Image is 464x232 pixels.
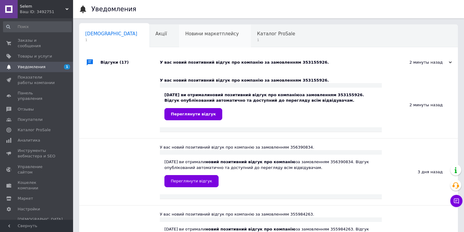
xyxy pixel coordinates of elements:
span: Покупатели [18,117,43,122]
span: Инструменты вебмастера и SEO [18,148,56,159]
span: (17) [120,60,129,65]
span: Каталог ProSale [18,127,51,133]
span: 1 [85,38,137,42]
h1: Уведомления [91,5,136,13]
div: У вас новий позитивний відгук про компанію за замовленням 353155926. [160,78,382,83]
div: 3 дня назад [382,139,458,205]
span: Отзывы [18,107,34,112]
div: Ваш ID: 3492751 [20,9,73,15]
div: 2 минуты назад [391,60,452,65]
span: Управление сайтом [18,164,56,175]
span: Заказы и сообщения [18,38,56,49]
span: [DEMOGRAPHIC_DATA] [85,31,137,37]
div: 2 минуты назад [382,72,458,138]
div: У вас новий позитивний відгук про компанію за замовленням 355984263. [160,212,382,217]
span: 1 [257,38,295,42]
span: Каталог ProSale [257,31,295,37]
span: Маркет [18,196,33,201]
div: У вас новий позитивний відгук про компанію за замовленням 356390834. [160,145,382,150]
span: Панель управления [18,90,56,101]
b: новий позитивний відгук про компанію [210,93,300,97]
span: Товары и услуги [18,54,52,59]
div: Відгуки [100,53,160,72]
div: [DATE] ви отримали за замовленням 353155926. Відгук опублікований автоматично та доступний до пер... [164,92,377,120]
span: Акції [156,31,167,37]
b: новий позитивний відгук про компанію [206,160,296,164]
button: Чат с покупателем [450,195,462,207]
span: Показатели работы компании [18,75,56,86]
span: Переглянути відгук [171,179,212,183]
span: Selem [20,4,65,9]
span: Аналитика [18,138,40,143]
div: [DATE] ви отримали за замовленням 356390834. Відгук опублікований автоматично та доступний до пер... [164,159,377,187]
input: Поиск [3,21,72,32]
span: Новини маркетплейсу [185,31,239,37]
span: 1 [64,64,70,69]
span: Переглянути відгук [171,112,216,116]
a: Переглянути відгук [164,108,222,120]
span: Настройки [18,206,40,212]
a: Переглянути відгук [164,175,219,187]
b: новий позитивний відгук про компанію [206,227,296,231]
div: У вас новий позитивний відгук про компанію за замовленням 353155926. [160,60,391,65]
span: Кошелек компании [18,180,56,191]
span: Уведомления [18,64,45,70]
